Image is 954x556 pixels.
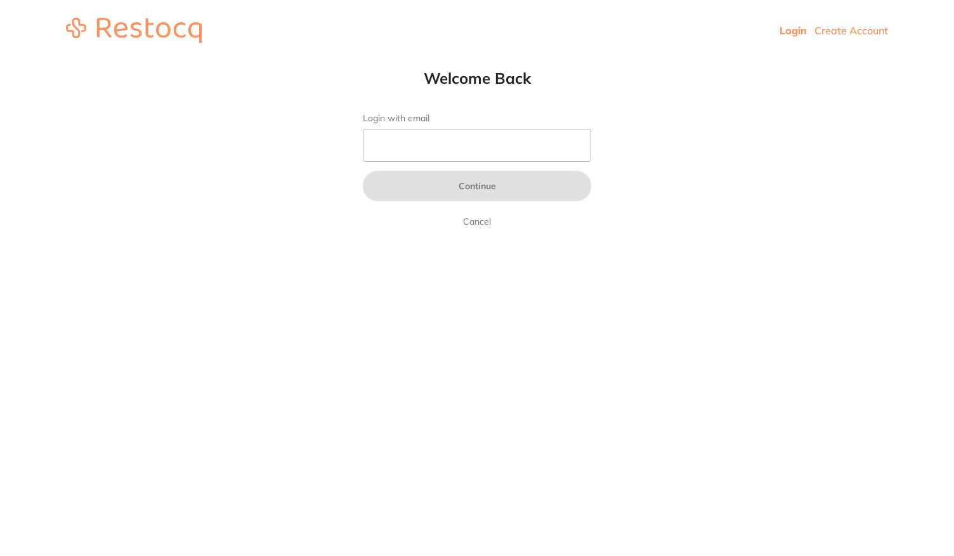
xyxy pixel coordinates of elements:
[363,171,591,201] button: Continue
[814,24,888,37] a: Create Account
[461,214,493,229] a: Cancel
[337,69,617,88] h1: Welcome Back
[363,113,591,124] label: Login with email
[780,24,807,37] a: Login
[66,18,202,43] img: restocq_logo.svg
